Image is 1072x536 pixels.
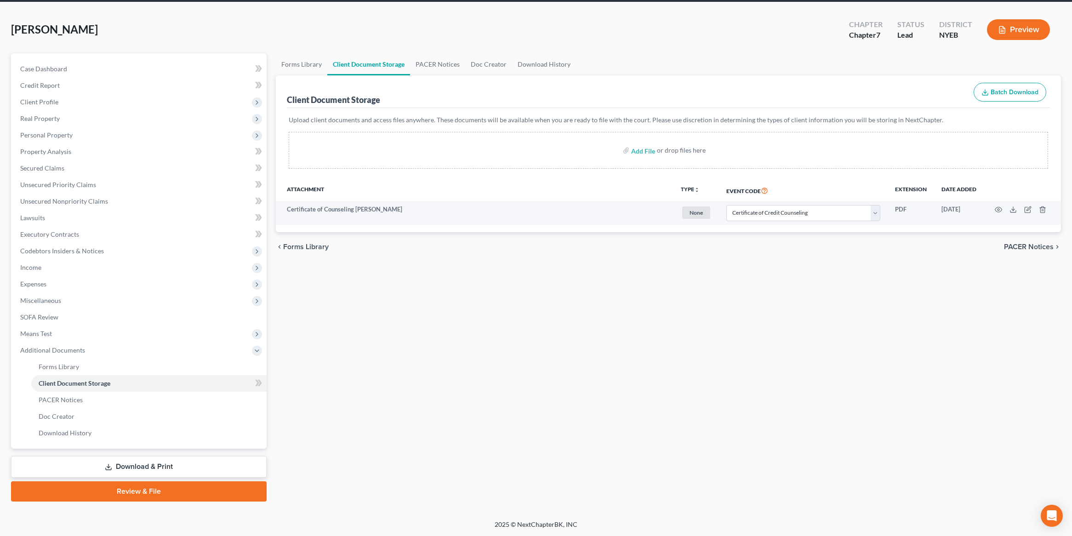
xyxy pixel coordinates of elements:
[20,131,73,139] span: Personal Property
[20,98,58,106] span: Client Profile
[20,164,64,172] span: Secured Claims
[31,408,267,425] a: Doc Creator
[681,205,712,220] a: None
[410,53,465,75] a: PACER Notices
[512,53,576,75] a: Download History
[13,61,267,77] a: Case Dashboard
[13,309,267,325] a: SOFA Review
[11,481,267,502] a: Review & File
[934,201,984,225] td: [DATE]
[20,313,58,321] span: SOFA Review
[20,297,61,304] span: Miscellaneous
[276,180,673,201] th: Attachment
[1004,243,1061,251] button: PACER Notices chevron_right
[13,210,267,226] a: Lawsuits
[39,379,110,387] span: Client Document Storage
[888,180,934,201] th: Extension
[276,53,327,75] a: Forms Library
[13,77,267,94] a: Credit Report
[39,363,79,371] span: Forms Library
[1041,505,1063,527] div: Open Intercom Messenger
[289,115,1048,125] p: Upload client documents and access files anywhere. These documents will be available when you are...
[1004,243,1054,251] span: PACER Notices
[287,94,380,105] div: Client Document Storage
[39,429,91,437] span: Download History
[849,19,883,30] div: Chapter
[849,30,883,40] div: Chapter
[276,201,673,225] td: Certificate of Counseling [PERSON_NAME]
[974,83,1046,102] button: Batch Download
[694,187,700,193] i: unfold_more
[31,359,267,375] a: Forms Library
[283,243,329,251] span: Forms Library
[20,148,71,155] span: Property Analysis
[20,181,96,188] span: Unsecured Priority Claims
[20,230,79,238] span: Executory Contracts
[20,65,67,73] span: Case Dashboard
[13,177,267,193] a: Unsecured Priority Claims
[876,30,880,39] span: 7
[939,19,972,30] div: District
[13,143,267,160] a: Property Analysis
[934,180,984,201] th: Date added
[13,226,267,243] a: Executory Contracts
[897,30,924,40] div: Lead
[20,280,46,288] span: Expenses
[276,243,329,251] button: chevron_left Forms Library
[20,81,60,89] span: Credit Report
[11,23,98,36] span: [PERSON_NAME]
[11,456,267,478] a: Download & Print
[939,30,972,40] div: NYEB
[1054,243,1061,251] i: chevron_right
[20,114,60,122] span: Real Property
[20,263,41,271] span: Income
[20,247,104,255] span: Codebtors Insiders & Notices
[31,425,267,441] a: Download History
[31,392,267,408] a: PACER Notices
[987,19,1050,40] button: Preview
[888,201,934,225] td: PDF
[682,206,710,219] span: None
[991,88,1038,96] span: Batch Download
[276,243,283,251] i: chevron_left
[20,346,85,354] span: Additional Documents
[719,180,888,201] th: Event Code
[681,187,700,193] button: TYPEunfold_more
[20,330,52,337] span: Means Test
[465,53,512,75] a: Doc Creator
[657,146,706,155] div: or drop files here
[39,396,83,404] span: PACER Notices
[39,412,74,420] span: Doc Creator
[327,53,410,75] a: Client Document Storage
[20,214,45,222] span: Lawsuits
[897,19,924,30] div: Status
[13,193,267,210] a: Unsecured Nonpriority Claims
[13,160,267,177] a: Secured Claims
[20,197,108,205] span: Unsecured Nonpriority Claims
[31,375,267,392] a: Client Document Storage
